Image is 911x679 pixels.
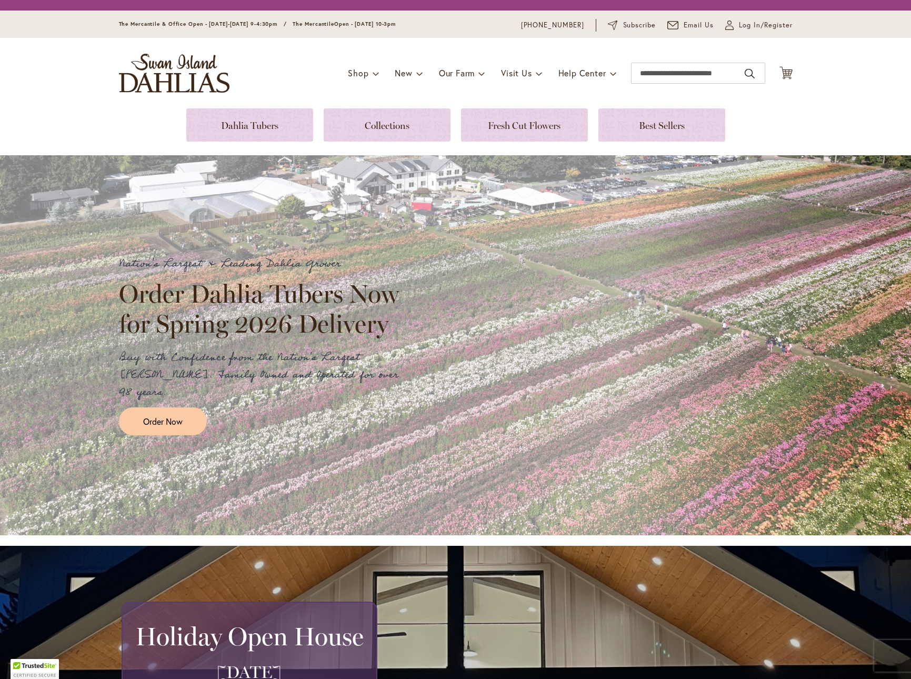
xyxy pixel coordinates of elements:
[348,67,368,78] span: Shop
[135,622,364,651] h2: Holiday Open House
[119,255,408,273] p: Nation's Largest & Leading Dahlia Grower
[725,20,793,31] a: Log In/Register
[119,349,408,401] p: Buy with Confidence from the Nation's Largest [PERSON_NAME]. Family Owned and Operated for over 9...
[334,21,396,27] span: Open - [DATE] 10-3pm
[119,279,408,338] h2: Order Dahlia Tubers Now for Spring 2026 Delivery
[395,67,412,78] span: New
[521,20,585,31] a: [PHONE_NUMBER]
[667,20,714,31] a: Email Us
[501,67,532,78] span: Visit Us
[739,20,793,31] span: Log In/Register
[684,20,714,31] span: Email Us
[143,415,183,427] span: Order Now
[608,20,656,31] a: Subscribe
[119,54,229,93] a: store logo
[439,67,475,78] span: Our Farm
[119,21,335,27] span: The Mercantile & Office Open - [DATE]-[DATE] 9-4:30pm / The Mercantile
[558,67,606,78] span: Help Center
[745,65,754,82] button: Search
[119,407,207,435] a: Order Now
[623,20,656,31] span: Subscribe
